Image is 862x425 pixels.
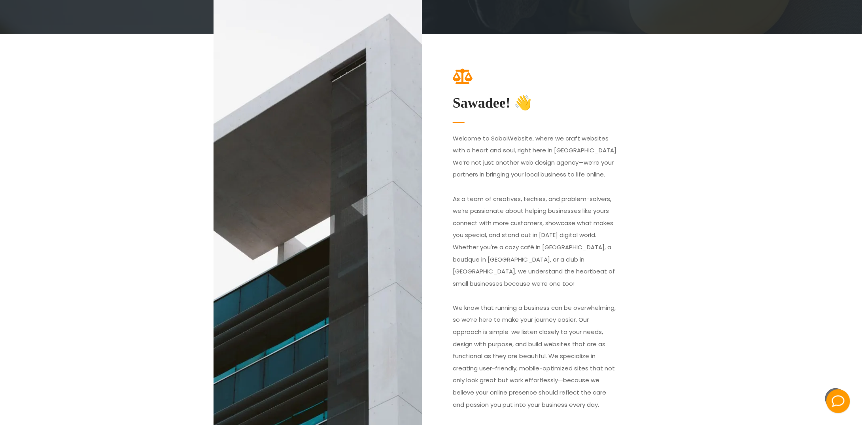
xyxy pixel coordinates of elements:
a: Scroll To Top [825,388,846,409]
button: Facebook Messenger Chat [826,389,850,413]
span: Sawadee! 👋 [453,95,532,111]
span: We know that running a business can be overwhelming, so we’re here to make your journey easier. O... [453,304,616,409]
span: Welcome to SabaiWebsite, where we craft websites with a heart and soul, right here in [GEOGRAPHIC... [453,134,618,179]
span: As a team of creatives, techies, and problem-solvers, we’re passionate about helping businesses l... [453,195,615,288]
